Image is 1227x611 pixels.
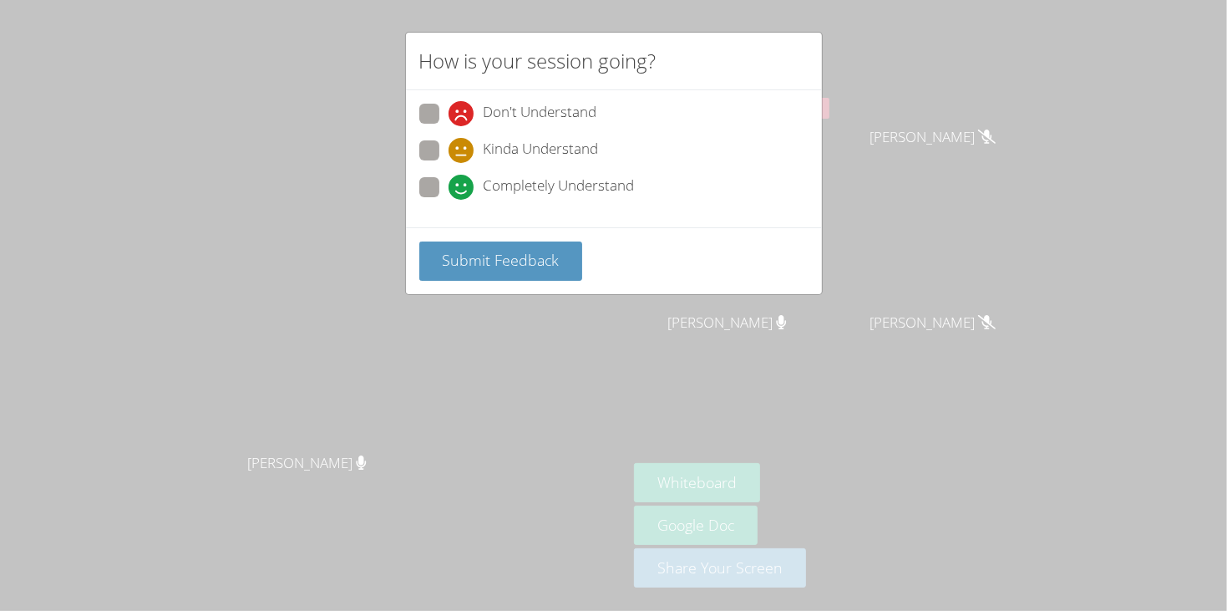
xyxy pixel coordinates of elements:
span: Kinda Understand [484,138,599,163]
span: Don't Understand [484,101,597,126]
h2: How is your session going? [419,46,657,76]
button: Submit Feedback [419,242,583,281]
span: Completely Understand [484,175,635,200]
span: Submit Feedback [442,250,559,270]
